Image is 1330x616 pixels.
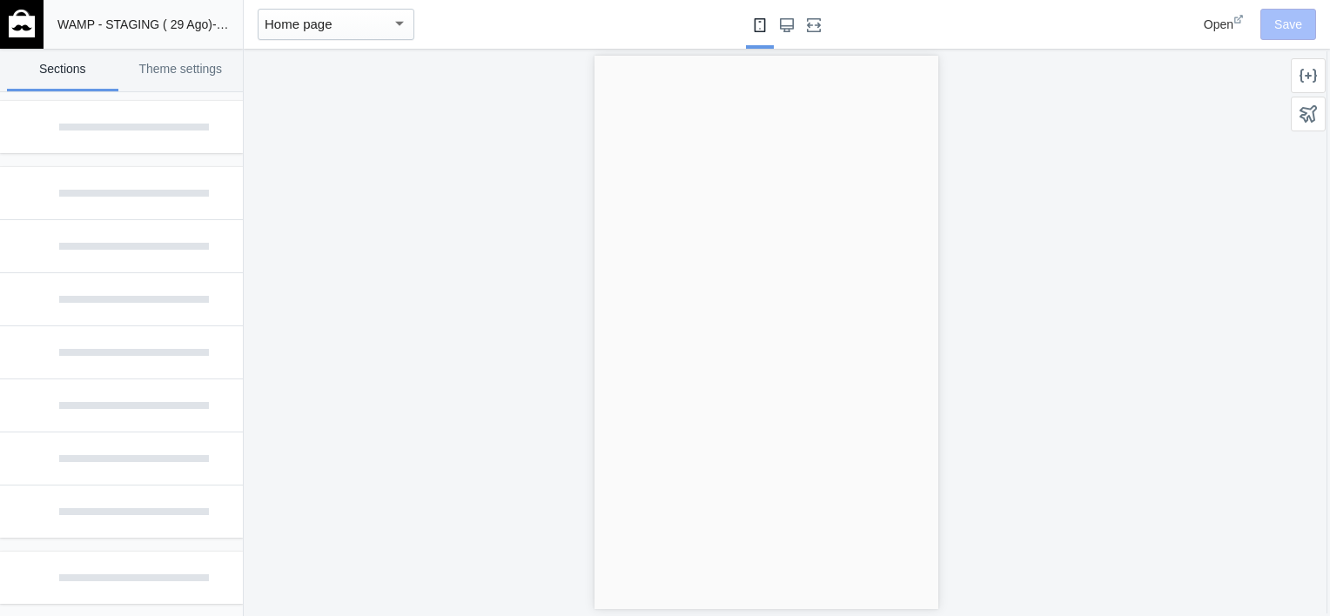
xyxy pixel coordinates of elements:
[212,17,303,31] span: - by Shop Sheriff
[125,49,237,91] a: Theme settings
[9,10,35,37] img: main-logo_60x60_white.png
[57,17,212,31] span: WAMP - STAGING ( 29 Ago)
[1204,17,1233,31] span: Open
[7,49,118,91] a: Sections
[265,17,332,31] mat-select-trigger: Home page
